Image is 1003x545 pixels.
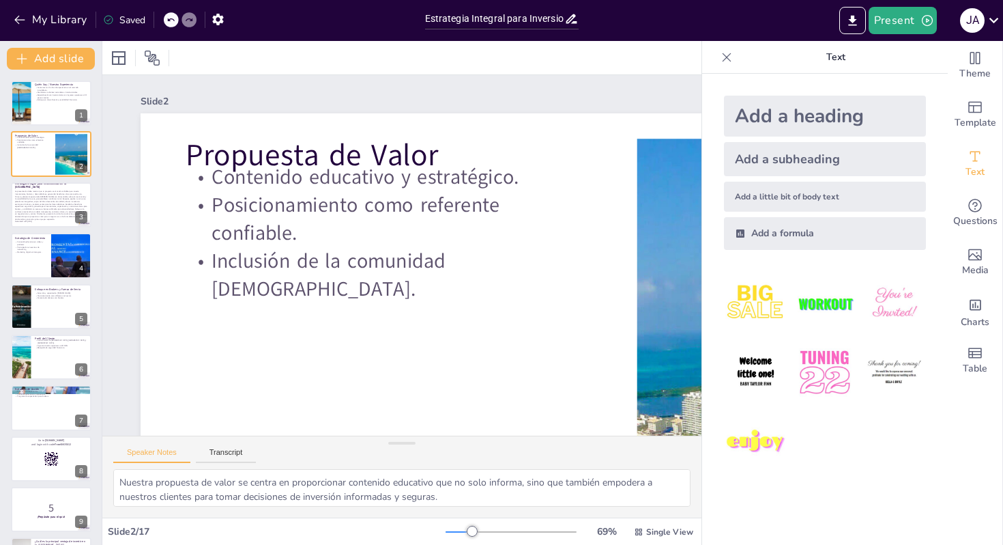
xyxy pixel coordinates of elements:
[948,41,1002,90] div: Change the overall theme
[11,81,91,126] div: https://cdn.sendsteps.com/images/logo/sendsteps_logo_white.pnghttps://cdn.sendsteps.com/images/lo...
[11,487,91,532] div: 9
[10,9,93,31] button: My Library
[11,233,91,278] div: https://cdn.sendsteps.com/images/logo/sendsteps_logo_white.pnghttps://cdn.sendsteps.com/images/lo...
[15,387,87,391] p: Estrategia de Acción
[35,347,87,350] p: Búsqueda de seguridad financiera.
[35,83,87,87] p: Quién Soy / Nuestra Experiencia
[75,516,87,528] div: 9
[15,143,51,148] p: Inclusión de la comunidad [DEMOGRAPHIC_DATA].
[75,262,87,275] div: 4
[724,217,926,250] div: Add a formula
[35,92,87,94] p: Atendemos a clientes nacionales e internacionales.
[35,296,87,299] p: Fomento de alianzas con brokers.
[590,525,623,538] div: 69 %
[960,7,985,34] button: J A
[839,7,866,34] button: Export to PowerPoint
[35,344,87,347] p: Ingresos anuales superiores a 2M MXN.
[113,469,691,507] textarea: Nuestra propuesta de valor se centra en proporcionar contenido educativo que no solo informa, sin...
[948,336,1002,385] div: Add a table
[738,41,934,74] p: Text
[960,8,985,33] div: J A
[15,393,87,395] p: Contenido educativo y aspiracional.
[948,287,1002,336] div: Add charts and graphs
[724,182,926,212] div: Add a little bit of body text
[11,335,91,380] div: https://cdn.sendsteps.com/images/logo/sendsteps_logo_white.pnghttps://cdn.sendsteps.com/images/lo...
[35,94,87,99] p: Especialización en inversionistas con ingresos superiores a 2M pesos anuales.
[948,139,1002,188] div: Add text boxes
[15,246,47,251] p: Participación en eventos de networking.
[35,337,87,341] p: Perfil del Cliente
[15,139,51,143] p: Posicionamiento como referente confiable.
[948,90,1002,139] div: Add ready made slides
[186,247,592,303] p: Inclusión de la comunidad [DEMOGRAPHIC_DATA].
[15,221,87,223] p: Generated with [URL]
[35,87,87,92] p: Contamos con 5 años de experiencia en el mercado inmobiliario.
[15,395,87,398] p: Programa de capacitación para brokers.
[724,341,787,404] img: 4.jpeg
[15,438,87,443] p: Go to
[45,438,65,442] strong: [DOMAIN_NAME]
[862,341,926,404] img: 6.jpeg
[141,95,896,108] div: Slide 2
[793,341,856,404] img: 5.jpeg
[75,415,87,427] div: 7
[75,313,87,325] div: 5
[724,96,926,137] div: Add a heading
[948,238,1002,287] div: Add images, graphics, shapes or video
[953,214,998,229] span: Questions
[11,436,91,481] div: 8
[15,251,47,254] p: Marketing digital en Instagram.
[103,14,145,27] div: Saved
[948,188,1002,238] div: Get real-time input from your audience
[38,515,66,518] strong: ¡Prepárate para el quiz!
[724,272,787,335] img: 1.jpeg
[963,361,987,376] span: Table
[11,284,91,329] div: https://cdn.sendsteps.com/images/logo/sendsteps_logo_white.pnghttps://cdn.sendsteps.com/images/lo...
[724,142,926,176] div: Add a subheading
[959,66,991,81] span: Theme
[75,211,87,223] div: 3
[35,99,87,102] p: Enfoque en diversificación y estabilidad financiera.
[7,48,95,70] button: Add slide
[11,182,91,227] div: https://cdn.sendsteps.com/images/logo/sendsteps_logo_white.pnghttps://cdn.sendsteps.com/images/lo...
[15,241,47,246] p: Contenido educativo en videos y podcasts.
[35,294,87,297] p: Posicionamiento como líderes en el sector.
[186,191,592,247] p: Posicionamiento como referente confiable.
[955,115,996,130] span: Template
[15,236,47,240] p: Estrategia de Crecimiento
[869,7,937,34] button: Present
[646,527,693,537] span: Single View
[75,465,87,477] div: 8
[108,525,446,538] div: Slide 2 / 17
[35,339,87,344] p: Inversionistas de [GEOGRAPHIC_DATA], [GEOGRAPHIC_DATA] y [GEOGRAPHIC_DATA].
[108,47,130,69] div: Layout
[15,391,87,393] p: Creación de videos cortos.
[35,287,87,291] p: Enfoque en Brokers y Fuerza de Venta
[11,131,91,176] div: https://cdn.sendsteps.com/images/logo/sendsteps_logo_white.pnghttps://cdn.sendsteps.com/images/lo...
[724,410,787,474] img: 7.jpeg
[862,272,926,335] img: 3.jpeg
[144,50,160,66] span: Position
[962,263,989,278] span: Media
[15,133,51,137] p: Propuesta de Valor
[196,448,257,463] button: Transcript
[965,165,985,180] span: Text
[15,443,87,447] p: and login with code
[113,448,190,463] button: Speaker Notes
[75,109,87,122] div: 1
[75,363,87,376] div: 6
[15,191,87,221] p: La presentación debe mostrar que tu proyecto es el canal confiable que conecta inversionistas, br...
[793,272,856,335] img: 2.jpeg
[15,501,87,516] p: 5
[425,9,564,29] input: Insert title
[35,292,87,294] p: Atracción y capacitación [PERSON_NAME].
[11,385,91,430] div: 7
[961,315,989,330] span: Charts
[15,136,51,139] p: Contenido educativo y estratégico.
[186,135,592,177] p: Propuesta de Valor
[186,163,592,191] p: Contenido educativo y estratégico.
[75,160,87,173] div: 2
